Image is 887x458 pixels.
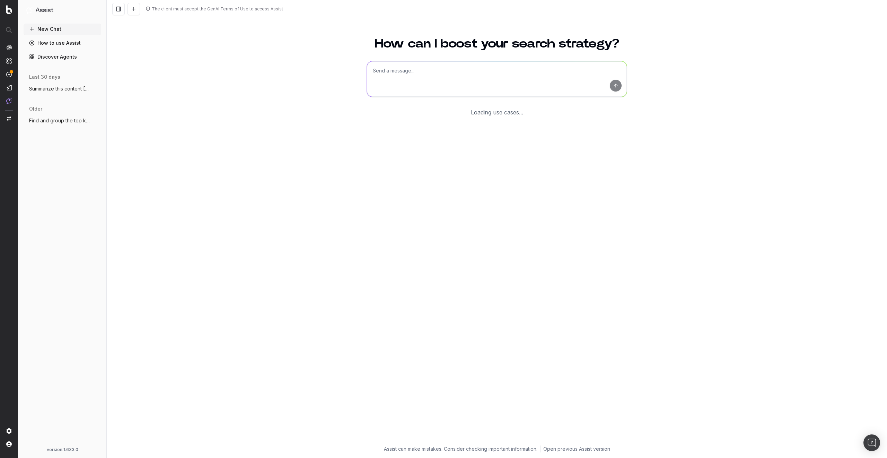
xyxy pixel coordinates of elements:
a: Discover Agents [24,51,101,62]
img: Intelligence [6,58,12,64]
button: Assist [26,6,98,15]
h1: Assist [35,6,53,15]
div: Open Intercom Messenger [863,434,880,451]
span: last 30 days [29,74,60,80]
img: Botify logo [6,5,12,14]
img: My account [6,441,12,447]
img: Assist [6,98,12,104]
button: Summarize this content [URL][PERSON_NAME] [24,83,101,94]
a: How to use Assist [24,37,101,49]
span: Find and group the top keywords for hack [29,117,90,124]
img: Switch project [7,116,11,121]
p: Assist can make mistakes. Consider checking important information. [384,446,537,452]
a: Open previous Assist version [543,446,610,452]
button: Find and group the top keywords for hack [24,115,101,126]
div: version: 1.633.0 [26,447,98,452]
h1: How can I boost your search strategy? [367,37,627,50]
img: Assist [26,7,33,14]
div: Loading use cases... [471,108,523,116]
span: older [29,105,42,112]
button: New Chat [24,24,101,35]
span: Summarize this content [URL][PERSON_NAME] [29,85,90,92]
img: Analytics [6,45,12,50]
img: Setting [6,428,12,434]
img: Studio [6,85,12,90]
div: The client must accept the GenAI Terms of Use to access Assist [152,6,283,12]
img: Activation [6,71,12,77]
